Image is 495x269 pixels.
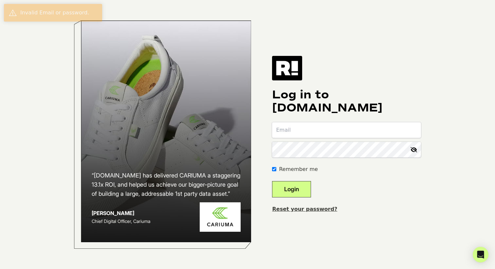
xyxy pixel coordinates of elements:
[272,56,302,80] img: Retention.com
[20,9,97,17] div: Invalid Email or password.
[92,218,150,224] span: Chief Digital Officer, Cariuma
[272,206,337,212] a: Reset your password?
[92,210,134,216] strong: [PERSON_NAME]
[272,122,421,138] input: Email
[279,165,318,173] label: Remember me
[200,202,241,232] img: Cariuma
[272,181,311,197] button: Login
[473,247,488,262] div: Open Intercom Messenger
[272,88,421,114] h1: Log in to [DOMAIN_NAME]
[92,171,241,198] h2: “[DOMAIN_NAME] has delivered CARIUMA a staggering 13.1x ROI, and helped us achieve our bigger-pic...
